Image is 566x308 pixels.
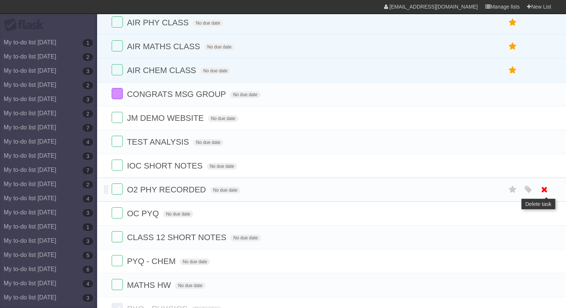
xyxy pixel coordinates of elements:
[506,16,520,29] label: Star task
[127,161,204,170] span: IOC SHORT NOTES
[200,67,230,74] span: No due date
[83,153,93,160] b: 3
[83,266,93,273] b: 6
[83,223,93,231] b: 1
[83,238,93,245] b: 3
[83,181,93,188] b: 2
[127,113,206,123] span: JM DEMO WEBSITE
[175,282,205,289] span: No due date
[112,207,123,219] label: Done
[127,137,191,147] span: TEST ANALYSIS
[208,115,238,122] span: No due date
[83,53,93,61] b: 2
[127,209,161,218] span: OC PYQ
[127,233,228,242] span: CLASS 12 SHORT NOTES
[180,258,210,265] span: No due date
[83,110,93,117] b: 2
[193,20,223,26] span: No due date
[83,209,93,217] b: 3
[83,124,93,132] b: 7
[112,136,123,147] label: Done
[4,18,48,32] div: Flask
[112,279,123,290] label: Done
[83,39,93,47] b: 1
[83,82,93,89] b: 2
[83,280,93,287] b: 4
[83,167,93,174] b: 7
[506,40,520,53] label: Star task
[127,185,208,194] span: O2 PHY RECORDED
[112,160,123,171] label: Done
[83,294,93,302] b: 3
[127,66,198,75] span: AIR CHEM CLASS
[230,235,260,241] span: No due date
[112,112,123,123] label: Done
[112,40,123,51] label: Done
[127,42,202,51] span: AIR MATHS CLASS
[127,257,178,266] span: PYQ - CHEM
[83,195,93,202] b: 4
[83,67,93,75] b: 3
[230,91,260,98] span: No due date
[127,280,173,290] span: MATHS HW
[83,252,93,259] b: 5
[127,18,191,27] span: AIR PHY CLASS
[112,16,123,28] label: Done
[204,44,234,50] span: No due date
[112,64,123,75] label: Done
[83,96,93,103] b: 3
[506,64,520,76] label: Star task
[207,163,237,170] span: No due date
[112,88,123,99] label: Done
[83,138,93,146] b: 4
[112,183,123,195] label: Done
[210,187,240,194] span: No due date
[127,89,228,99] span: CONGRATS MSG GROUP
[112,231,123,242] label: Done
[193,139,223,146] span: No due date
[506,183,520,196] label: Star task
[112,255,123,266] label: Done
[163,211,193,217] span: No due date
